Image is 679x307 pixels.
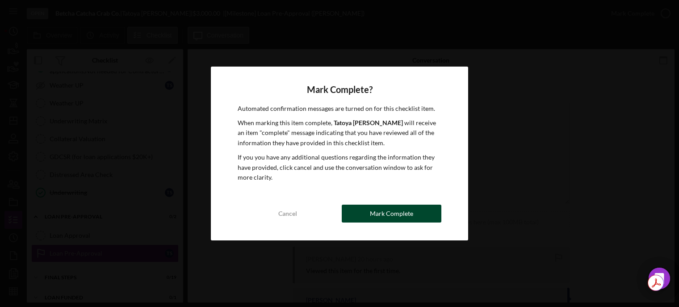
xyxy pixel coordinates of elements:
b: Tatoya [PERSON_NAME] [334,119,403,126]
h4: Mark Complete? [238,84,441,95]
div: Open Intercom Messenger [649,268,670,289]
p: When marking this item complete, will receive an item "complete" message indicating that you have... [238,118,441,148]
p: Automated confirmation messages are turned on for this checklist item. [238,104,441,114]
p: If you you have any additional questions regarding the information they have provided, click canc... [238,152,441,182]
button: Cancel [238,205,337,223]
div: Mark Complete [370,205,413,223]
div: Cancel [278,205,297,223]
button: Mark Complete [342,205,441,223]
